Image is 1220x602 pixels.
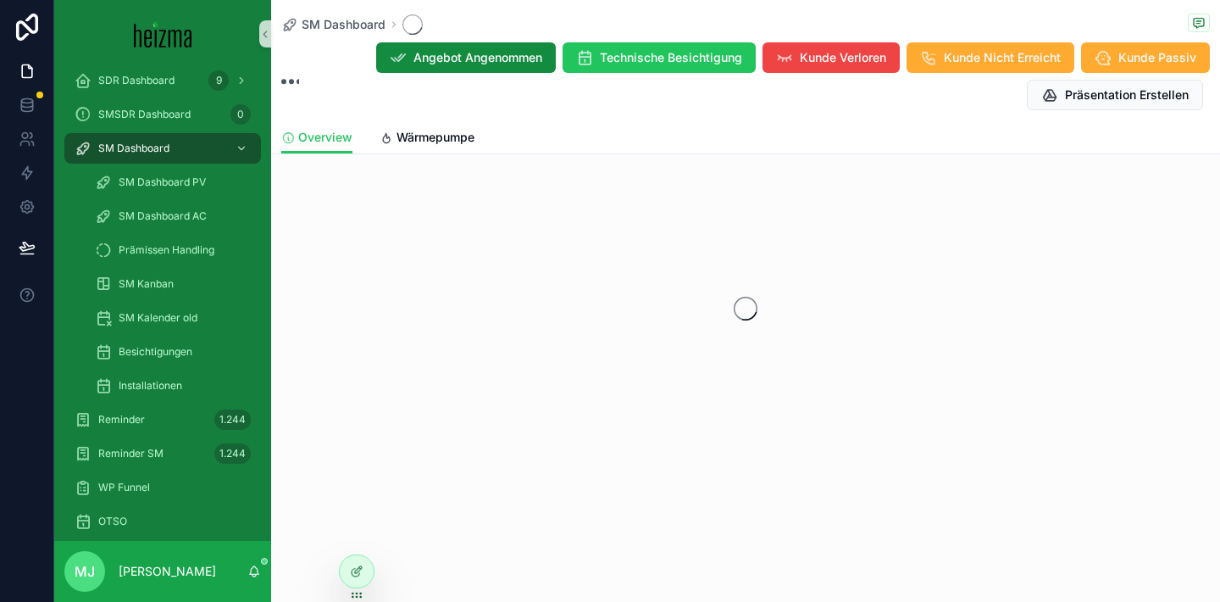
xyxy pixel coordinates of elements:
[64,133,261,164] a: SM Dashboard
[98,515,127,528] span: OTSO
[134,20,192,47] img: App logo
[85,337,261,367] a: Besichtigungen
[1027,80,1203,110] button: Präsentation Erstellen
[230,104,251,125] div: 0
[298,129,352,146] span: Overview
[119,345,192,359] span: Besichtigungen
[119,243,214,257] span: Prämissen Handling
[119,311,197,325] span: SM Kalender old
[75,561,95,582] span: MJ
[214,443,251,464] div: 1.244
[85,269,261,299] a: SM Kanban
[1065,86,1189,103] span: Präsentation Erstellen
[563,42,756,73] button: Technische Besichtigung
[600,49,742,66] span: Technische Besichtigung
[85,303,261,333] a: SM Kalender old
[64,404,261,435] a: Reminder1.244
[85,201,261,231] a: SM Dashboard AC
[64,506,261,537] a: OTSO
[907,42,1074,73] button: Kunde Nicht Erreicht
[119,379,182,393] span: Installationen
[376,42,556,73] button: Angebot Angenommen
[85,235,261,265] a: Prämissen Handling
[214,410,251,430] div: 1.244
[98,108,191,121] span: SMSDR Dashboard
[119,176,206,189] span: SM Dashboard PV
[281,122,352,154] a: Overview
[85,371,261,401] a: Installationen
[281,16,385,33] a: SM Dashboard
[762,42,900,73] button: Kunde Verloren
[64,65,261,96] a: SDR Dashboard9
[1118,49,1196,66] span: Kunde Passiv
[380,122,474,156] a: Wärmepumpe
[64,438,261,469] a: Reminder SM1.244
[98,413,145,426] span: Reminder
[413,49,542,66] span: Angebot Angenommen
[302,16,385,33] span: SM Dashboard
[98,481,150,494] span: WP Funnel
[119,563,216,580] p: [PERSON_NAME]
[54,68,271,541] div: scrollable content
[944,49,1061,66] span: Kunde Nicht Erreicht
[64,99,261,130] a: SMSDR Dashboard0
[85,167,261,198] a: SM Dashboard PV
[1081,42,1210,73] button: Kunde Passiv
[208,70,229,91] div: 9
[396,129,474,146] span: Wärmepumpe
[64,472,261,503] a: WP Funnel
[119,277,174,291] span: SM Kanban
[98,447,164,460] span: Reminder SM
[98,142,169,155] span: SM Dashboard
[98,74,175,87] span: SDR Dashboard
[800,49,886,66] span: Kunde Verloren
[119,209,207,223] span: SM Dashboard AC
